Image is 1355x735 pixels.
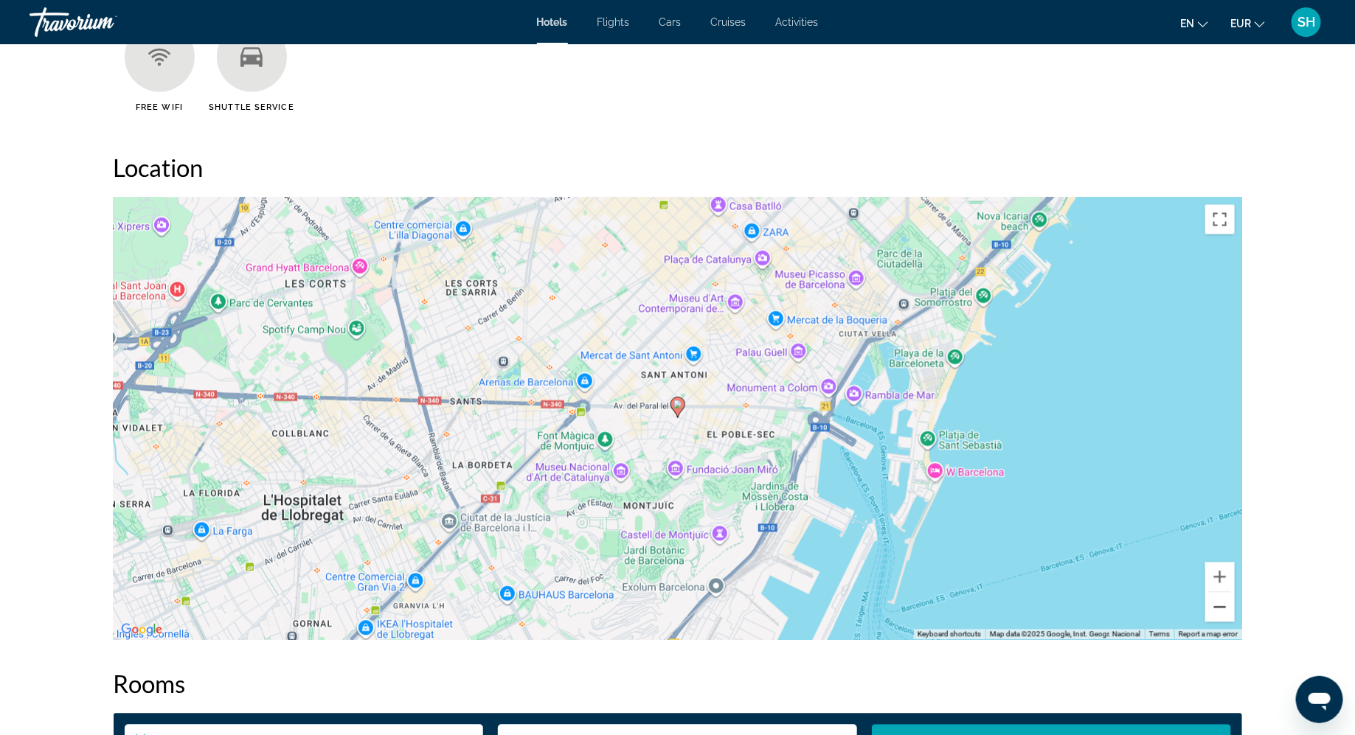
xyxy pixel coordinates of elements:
span: Free WiFi [136,103,183,113]
a: Hotels [537,16,568,28]
button: Change currency [1230,13,1265,34]
span: Shuttle Service [209,103,294,113]
span: en [1180,18,1194,29]
button: User Menu [1287,7,1325,38]
button: Zoom out [1205,593,1235,622]
a: Flights [597,16,630,28]
a: Travorium [30,3,177,41]
button: Zoom in [1205,562,1235,592]
button: Change language [1180,13,1208,34]
a: Report a map error [1179,630,1238,638]
button: Toggle fullscreen view [1205,205,1235,234]
button: Keyboard shortcuts [918,630,981,640]
a: Terms (opens in new tab) [1149,630,1170,638]
a: Cars [659,16,682,28]
a: Open this area in Google Maps (opens a new window) [117,621,166,640]
span: SH [1297,15,1315,29]
h2: Rooms [114,669,1242,699]
img: Google [117,621,166,640]
span: Map data ©2025 Google, Inst. Geogr. Nacional [990,630,1140,638]
span: EUR [1230,18,1251,29]
iframe: Button to launch messaging window [1296,676,1343,723]
a: Activities [776,16,819,28]
a: Cruises [711,16,746,28]
h2: Location [114,153,1242,183]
